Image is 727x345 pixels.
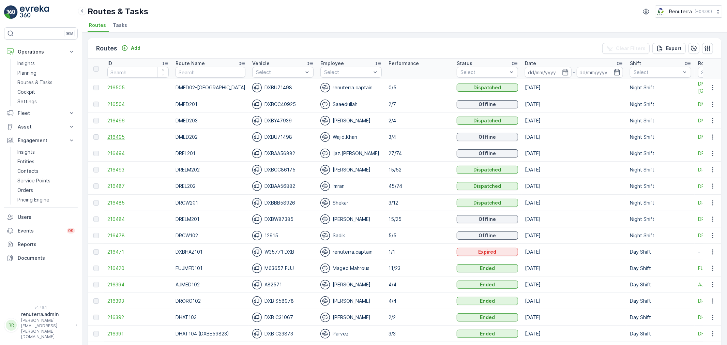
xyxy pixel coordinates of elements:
[18,255,75,261] p: Documents
[4,134,78,147] button: Engagement
[479,249,497,255] p: Expired
[17,187,33,194] p: Orders
[107,199,169,206] a: 216485
[626,162,695,178] td: Night Shift
[4,5,18,19] img: logo
[385,145,453,162] td: 27/74
[252,231,314,240] div: 12915
[18,214,75,221] p: Users
[18,227,63,234] p: Events
[252,214,262,224] img: svg%3e
[525,67,572,78] input: dd/mm/yyyy
[320,264,330,273] img: svg%3e
[252,264,262,273] img: svg%3e
[172,112,249,129] td: DMED203
[17,168,39,175] p: Contacts
[252,280,262,289] img: svg%3e
[93,167,99,172] div: Toggle Row Selected
[18,48,64,55] p: Operations
[521,162,626,178] td: [DATE]
[113,22,127,29] span: Tasks
[385,162,453,178] td: 15/52
[616,45,646,52] p: Clear Filters
[320,165,330,175] img: svg%3e
[521,145,626,162] td: [DATE]
[252,132,262,142] img: svg%3e
[320,181,330,191] img: svg%3e
[457,84,518,92] button: Dispatched
[252,198,262,208] img: svg%3e
[15,87,78,97] a: Cockpit
[521,129,626,145] td: [DATE]
[15,68,78,78] a: Planning
[18,123,64,130] p: Asset
[457,199,518,207] button: Dispatched
[320,132,382,142] div: Wajid.Khan
[96,44,117,53] p: Routes
[320,231,330,240] img: svg%3e
[385,244,453,260] td: 1/1
[320,165,382,175] div: [PERSON_NAME]
[457,215,518,223] button: Offline
[320,231,382,240] div: Sadik
[17,196,49,203] p: Pricing Engine
[107,216,169,223] a: 216484
[15,78,78,87] a: Routes & Tasks
[4,305,78,310] span: v 1.48.1
[385,227,453,244] td: 5/5
[107,249,169,255] a: 216471
[15,176,78,185] a: Service Points
[252,329,262,339] img: svg%3e
[474,84,501,91] p: Dispatched
[93,183,99,189] div: Toggle Row Selected
[324,69,371,76] p: Select
[107,101,169,108] span: 216504
[4,106,78,120] button: Fleet
[521,293,626,309] td: [DATE]
[4,238,78,251] a: Reports
[107,117,169,124] span: 216496
[521,260,626,276] td: [DATE]
[656,8,666,15] img: Screenshot_2024-07-26_at_13.33.01.png
[385,260,453,276] td: 11/23
[107,150,169,157] span: 216494
[93,331,99,336] div: Toggle Row Selected
[457,330,518,338] button: Ended
[521,195,626,211] td: [DATE]
[107,134,169,140] a: 216495
[93,216,99,222] div: Toggle Row Selected
[107,330,169,337] a: 216391
[320,198,382,208] div: Shekar
[131,45,140,51] p: Add
[457,297,518,305] button: Ended
[626,145,695,162] td: Night Shift
[176,67,245,78] input: Search
[626,79,695,96] td: Night Shift
[480,298,495,304] p: Ended
[15,166,78,176] a: Contacts
[252,181,314,191] div: DXBAA56882
[521,244,626,260] td: [DATE]
[320,214,330,224] img: svg%3e
[107,60,112,67] p: ID
[17,89,35,95] p: Cockpit
[93,85,99,90] div: Toggle Row Selected
[626,309,695,326] td: Day Shift
[320,247,382,257] div: renuterra.captain
[698,60,724,67] p: Route Plan
[457,100,518,108] button: Offline
[172,276,249,293] td: AJMED102
[320,329,330,339] img: svg%3e
[630,60,641,67] p: Shift
[4,311,78,340] button: RRrenuterra.admin[PERSON_NAME][EMAIL_ADDRESS][PERSON_NAME][DOMAIN_NAME]
[457,166,518,174] button: Dispatched
[480,330,495,337] p: Ended
[457,313,518,321] button: Ended
[626,276,695,293] td: Day Shift
[172,178,249,195] td: DREL202
[320,100,330,109] img: svg%3e
[320,149,330,158] img: svg%3e
[252,100,262,109] img: svg%3e
[107,67,169,78] input: Search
